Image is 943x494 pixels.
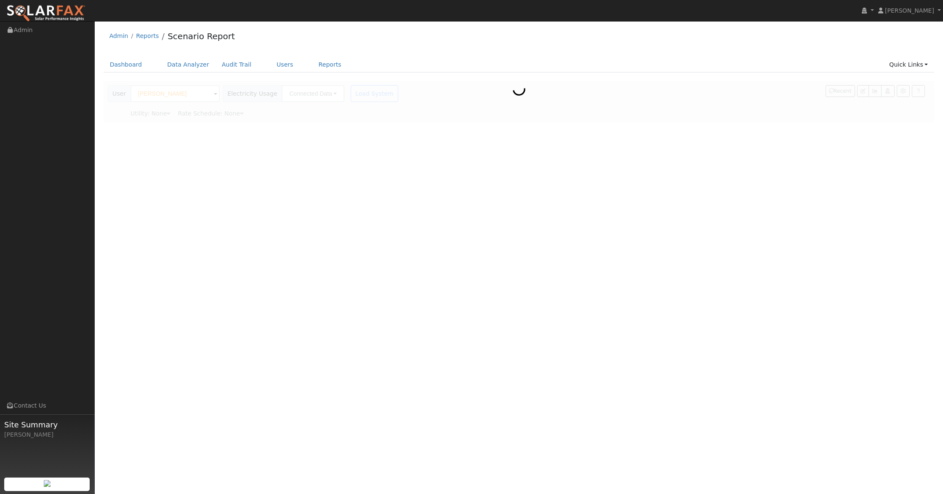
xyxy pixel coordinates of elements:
img: retrieve [44,480,51,487]
span: [PERSON_NAME] [885,7,934,14]
a: Reports [312,57,348,72]
img: SolarFax [6,5,85,22]
div: [PERSON_NAME] [4,430,90,439]
a: Data Analyzer [161,57,216,72]
a: Dashboard [104,57,149,72]
span: Site Summary [4,419,90,430]
a: Users [270,57,300,72]
a: Reports [136,32,159,39]
a: Quick Links [883,57,934,72]
a: Scenario Report [168,31,235,41]
a: Audit Trail [216,57,258,72]
a: Admin [109,32,128,39]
